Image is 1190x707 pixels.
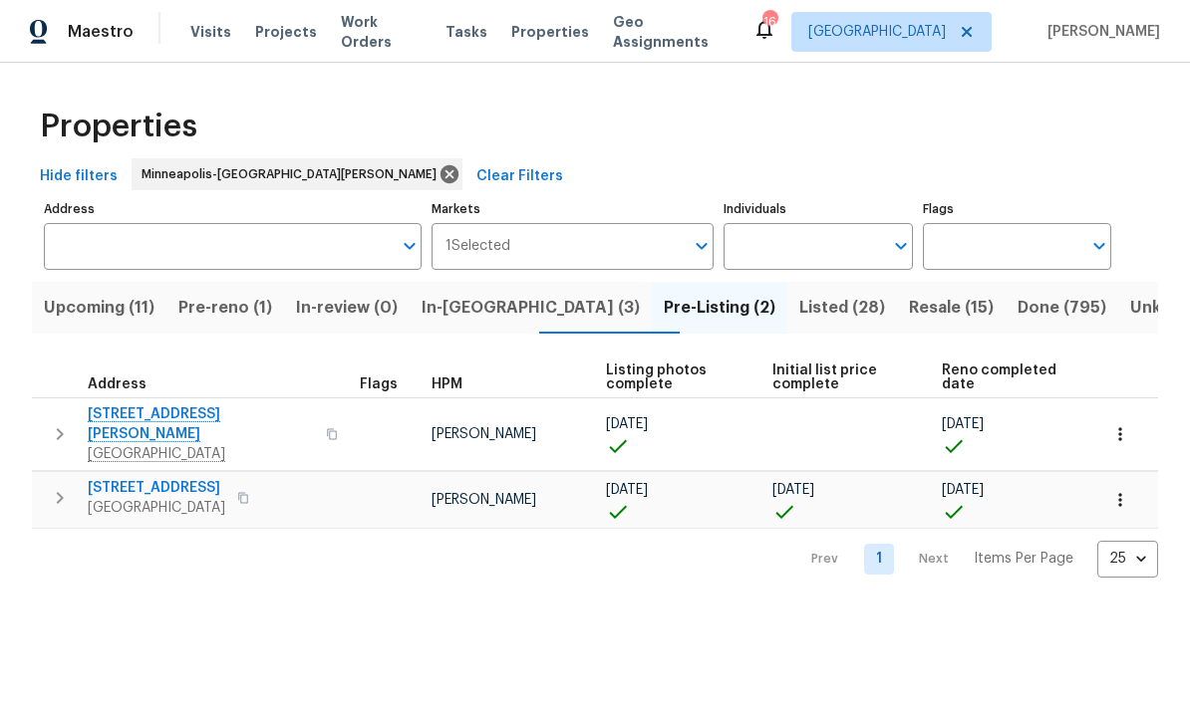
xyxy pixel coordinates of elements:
[511,22,589,42] span: Properties
[887,232,915,260] button: Open
[476,164,563,189] span: Clear Filters
[396,232,424,260] button: Open
[799,294,885,322] span: Listed (28)
[1018,294,1106,322] span: Done (795)
[40,164,118,189] span: Hide filters
[446,25,487,39] span: Tasks
[923,203,1111,215] label: Flags
[808,22,946,42] span: [GEOGRAPHIC_DATA]
[68,22,134,42] span: Maestro
[178,294,272,322] span: Pre-reno (1)
[724,203,912,215] label: Individuals
[664,294,775,322] span: Pre-Listing (2)
[422,294,640,322] span: In-[GEOGRAPHIC_DATA] (3)
[942,417,984,431] span: [DATE]
[606,363,739,391] span: Listing photos complete
[909,294,994,322] span: Resale (15)
[360,377,398,391] span: Flags
[606,417,648,431] span: [DATE]
[88,498,225,518] span: [GEOGRAPHIC_DATA]
[974,549,1073,569] p: Items Per Page
[44,294,154,322] span: Upcoming (11)
[432,427,536,441] span: [PERSON_NAME]
[772,483,814,497] span: [DATE]
[792,541,1158,578] nav: Pagination Navigation
[341,12,422,52] span: Work Orders
[1085,232,1113,260] button: Open
[132,158,462,190] div: Minneapolis-[GEOGRAPHIC_DATA][PERSON_NAME]
[88,377,147,391] span: Address
[606,483,648,497] span: [DATE]
[613,12,729,52] span: Geo Assignments
[432,377,462,391] span: HPM
[255,22,317,42] span: Projects
[942,363,1064,391] span: Reno completed date
[762,12,776,32] div: 16
[772,363,907,391] span: Initial list price complete
[432,203,715,215] label: Markets
[864,544,894,575] a: Goto page 1
[1097,533,1158,585] div: 25
[44,203,422,215] label: Address
[468,158,571,195] button: Clear Filters
[942,483,984,497] span: [DATE]
[40,117,197,136] span: Properties
[446,238,510,255] span: 1 Selected
[88,478,225,498] span: [STREET_ADDRESS]
[142,164,445,184] span: Minneapolis-[GEOGRAPHIC_DATA][PERSON_NAME]
[190,22,231,42] span: Visits
[296,294,398,322] span: In-review (0)
[32,158,126,195] button: Hide filters
[1040,22,1160,42] span: [PERSON_NAME]
[432,493,536,507] span: [PERSON_NAME]
[688,232,716,260] button: Open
